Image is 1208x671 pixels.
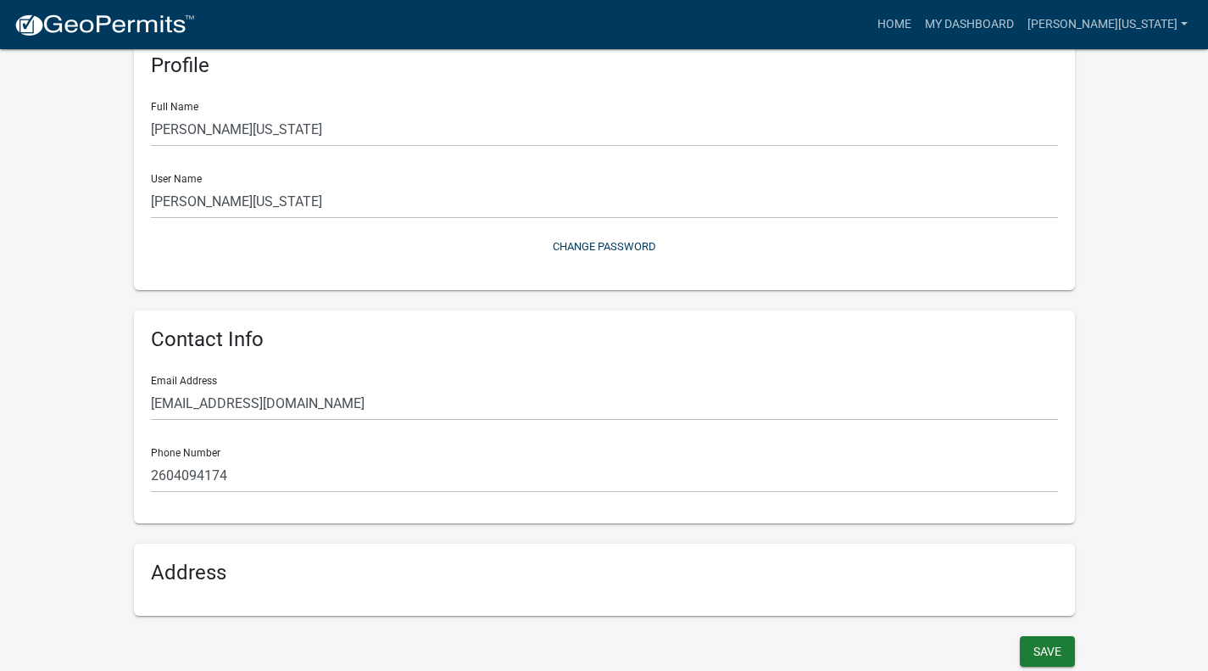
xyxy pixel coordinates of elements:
h6: Address [151,561,1058,585]
h6: Contact Info [151,327,1058,352]
a: [PERSON_NAME][US_STATE] [1021,8,1194,41]
a: My Dashboard [918,8,1021,41]
a: Home [871,8,918,41]
h6: Profile [151,53,1058,78]
button: Change Password [151,232,1058,260]
button: Save [1020,636,1075,667]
